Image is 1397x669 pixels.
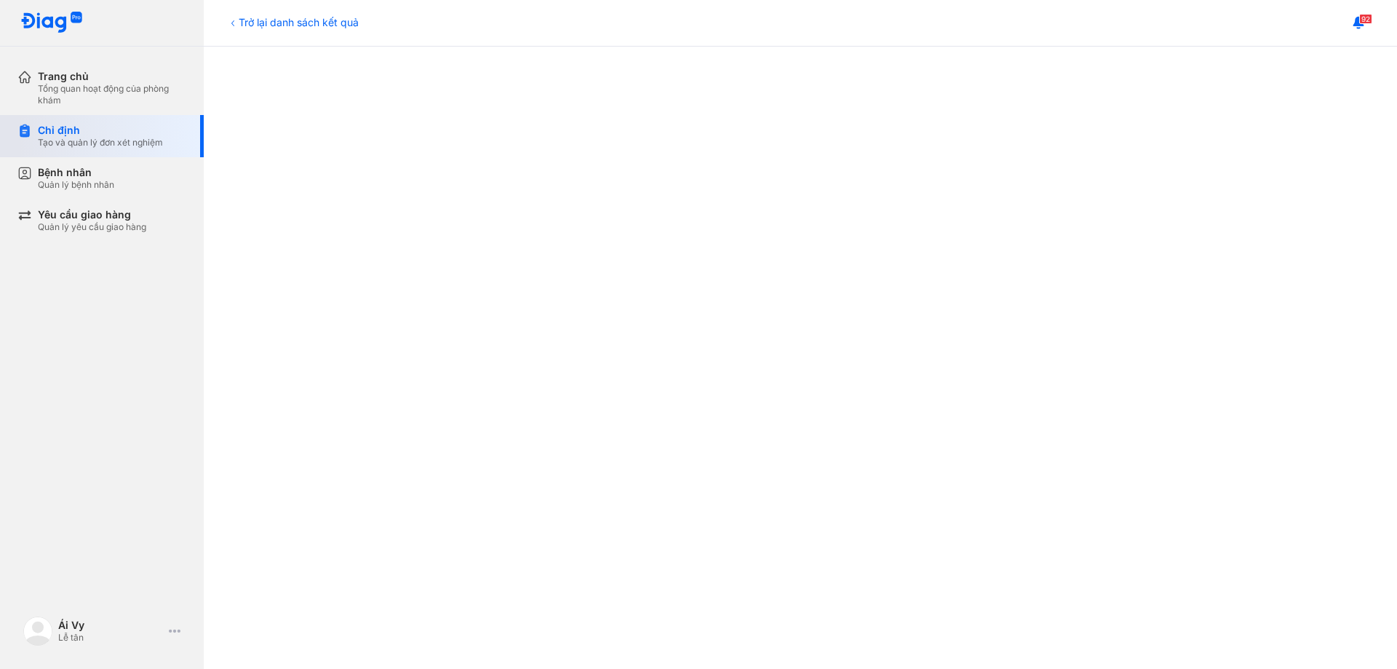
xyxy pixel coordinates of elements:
[58,632,163,644] div: Lễ tân
[38,124,163,137] div: Chỉ định
[227,15,359,30] div: Trở lại danh sách kết quả
[1359,14,1372,24] span: 92
[20,12,83,34] img: logo
[38,179,114,191] div: Quản lý bệnh nhân
[38,137,163,149] div: Tạo và quản lý đơn xét nghiệm
[58,619,163,632] div: Ái Vy
[38,208,146,221] div: Yêu cầu giao hàng
[38,166,114,179] div: Bệnh nhân
[38,83,186,106] div: Tổng quan hoạt động của phòng khám
[23,617,52,646] img: logo
[38,221,146,233] div: Quản lý yêu cầu giao hàng
[38,70,186,83] div: Trang chủ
